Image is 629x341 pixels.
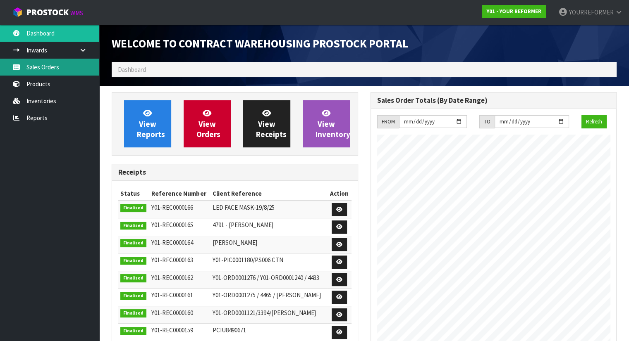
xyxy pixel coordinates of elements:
[120,274,146,282] span: Finalised
[118,168,352,176] h3: Receipts
[243,100,290,147] a: ViewReceipts
[151,309,193,317] span: Y01-REC0000160
[213,326,246,334] span: PCIU8490671
[151,221,193,229] span: Y01-REC0000165
[569,8,614,16] span: YOURREFORMER
[196,108,220,139] span: View Orders
[26,7,69,18] span: ProStock
[210,187,328,200] th: Client Reference
[256,108,287,139] span: View Receipts
[184,100,231,147] a: ViewOrders
[328,187,351,200] th: Action
[149,187,210,200] th: Reference Number
[118,66,146,73] span: Dashboard
[213,309,316,317] span: Y01-ORD0001121/3394/[PERSON_NAME]
[120,292,146,300] span: Finalised
[120,239,146,247] span: Finalised
[377,97,610,104] h3: Sales Order Totals (By Date Range)
[12,7,23,17] img: cube-alt.png
[151,291,193,299] span: Y01-REC0000161
[120,222,146,230] span: Finalised
[151,274,193,282] span: Y01-REC0000162
[151,326,193,334] span: Y01-REC0000159
[151,256,193,264] span: Y01-REC0000163
[151,204,193,211] span: Y01-REC0000166
[137,108,165,139] span: View Reports
[581,115,607,128] button: Refresh
[303,100,350,147] a: ViewInventory
[151,239,193,246] span: Y01-REC0000164
[213,221,273,229] span: 4791 - [PERSON_NAME]
[118,187,149,200] th: Status
[316,108,350,139] span: View Inventory
[124,100,171,147] a: ViewReports
[213,291,321,299] span: Y01-ORD0001275 / 4465 / [PERSON_NAME]
[70,9,83,17] small: WMS
[213,204,275,211] span: LED FACE MASK-19/8/25
[213,239,257,246] span: [PERSON_NAME]
[479,115,495,128] div: TO
[487,8,541,15] strong: Y01 - YOUR REFORMER
[112,36,408,50] span: Welcome to Contract Warehousing ProStock Portal
[120,204,146,212] span: Finalised
[120,327,146,335] span: Finalised
[120,257,146,265] span: Finalised
[120,309,146,317] span: Finalised
[213,274,319,282] span: Y01-ORD0001276 / Y01-ORD0001240 / 4433
[377,115,399,128] div: FROM
[213,256,283,264] span: Y01-PIC0001180/PS006 CTN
